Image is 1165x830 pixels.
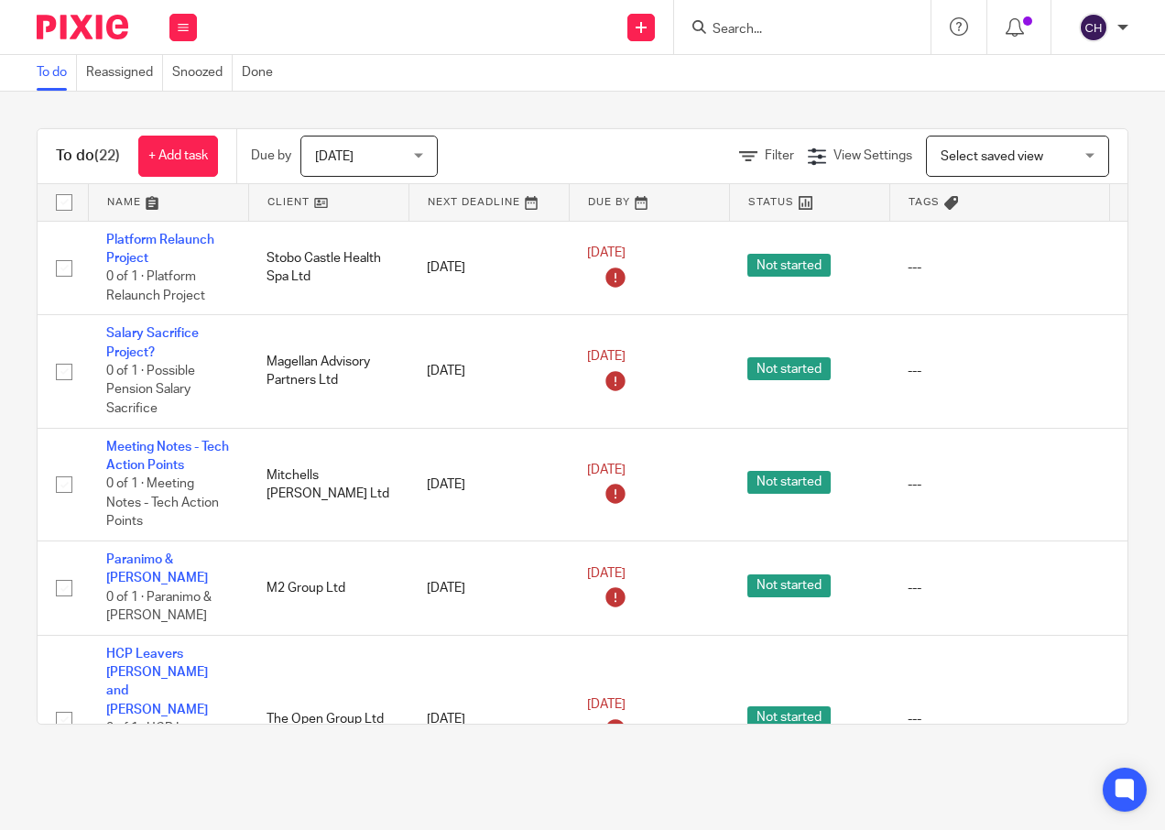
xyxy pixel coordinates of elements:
td: [DATE] [408,315,569,428]
td: [DATE] [408,541,569,636]
span: (22) [94,148,120,163]
span: Tags [909,197,940,207]
td: [DATE] [408,221,569,315]
div: --- [908,258,1091,277]
img: svg%3E [1079,13,1108,42]
span: [DATE] [587,350,626,363]
span: [DATE] [587,464,626,476]
span: [DATE] [587,246,626,259]
span: Not started [747,706,831,729]
a: Salary Sacrifice Project? [106,327,199,358]
a: To do [37,55,77,91]
td: Stobo Castle Health Spa Ltd [248,221,408,315]
span: 0 of 1 · Possible Pension Salary Sacrifice [106,365,195,415]
span: Select saved view [941,150,1043,163]
a: Meeting Notes - Tech Action Points [106,441,229,472]
span: 0 of 1 · Meeting Notes - Tech Action Points [106,478,219,529]
td: The Open Group Ltd [248,635,408,804]
h1: To do [56,147,120,166]
div: --- [908,362,1091,380]
td: Mitchells [PERSON_NAME] Ltd [248,428,408,541]
td: [DATE] [408,635,569,804]
input: Search [711,22,876,38]
span: Not started [747,357,831,380]
a: Reassigned [86,55,163,91]
a: Snoozed [172,55,233,91]
div: --- [908,579,1091,597]
span: Not started [747,574,831,597]
span: [DATE] [315,150,354,163]
span: [DATE] [587,699,626,712]
td: Magellan Advisory Partners Ltd [248,315,408,428]
a: Paranimo & [PERSON_NAME] [106,553,208,584]
a: HCP Leavers [PERSON_NAME] and [PERSON_NAME] [106,648,208,716]
p: Due by [251,147,291,165]
span: [DATE] [587,567,626,580]
span: Not started [747,471,831,494]
a: Platform Relaunch Project [106,234,214,265]
a: Done [242,55,282,91]
img: Pixie [37,15,128,39]
span: 0 of 1 · Platform Relaunch Project [106,270,205,302]
span: 0 of 1 · HCP Leavers [PERSON_NAME] and [PERSON_NAME] [106,722,222,792]
a: + Add task [138,136,218,177]
div: --- [908,710,1091,728]
span: Filter [765,149,794,162]
span: Not started [747,254,831,277]
span: 0 of 1 · Paranimo & [PERSON_NAME] [106,591,212,623]
span: View Settings [833,149,912,162]
td: [DATE] [408,428,569,541]
td: M2 Group Ltd [248,541,408,636]
div: --- [908,475,1091,494]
